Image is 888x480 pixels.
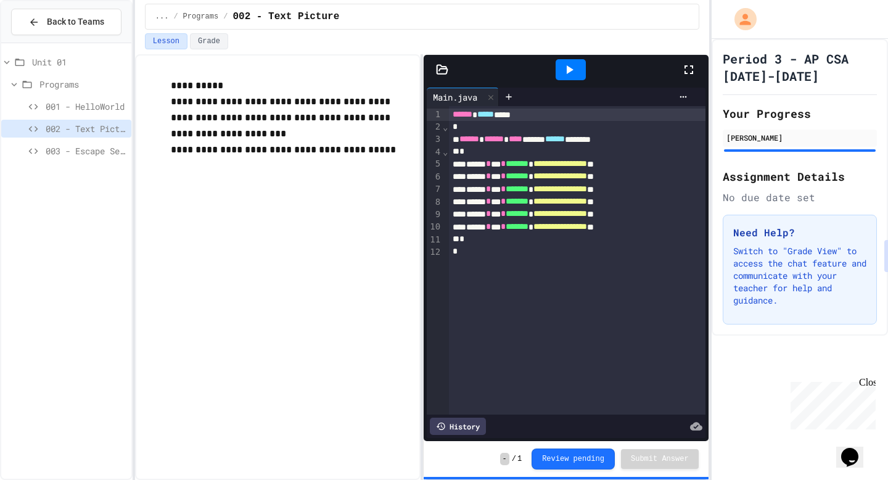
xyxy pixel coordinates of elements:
[427,121,442,133] div: 2
[46,100,126,113] span: 001 - HelloWorld
[223,12,228,22] span: /
[721,5,760,33] div: My Account
[723,50,877,85] h1: Period 3 - AP CSA [DATE]-[DATE]
[47,15,104,28] span: Back to Teams
[726,132,873,143] div: [PERSON_NAME]
[427,221,442,233] div: 10
[786,377,876,429] iframe: chat widget
[427,246,442,259] div: 12
[427,109,442,121] div: 1
[427,171,442,183] div: 6
[427,158,442,170] div: 5
[427,183,442,196] div: 7
[430,418,486,435] div: History
[190,33,228,49] button: Grade
[442,122,448,132] span: Fold line
[5,5,85,78] div: Chat with us now!Close
[155,12,169,22] span: ...
[442,147,448,157] span: Fold line
[183,12,219,22] span: Programs
[836,431,876,468] iframe: chat widget
[427,146,442,159] div: 4
[427,133,442,146] div: 3
[733,245,866,307] p: Switch to "Grade View" to access the chat feature and communicate with your teacher for help and ...
[733,225,866,240] h3: Need Help?
[427,88,499,106] div: Main.java
[427,196,442,209] div: 8
[723,105,877,122] h2: Your Progress
[427,91,483,104] div: Main.java
[500,453,509,465] span: -
[631,454,689,464] span: Submit Answer
[11,9,121,35] button: Back to Teams
[39,78,126,91] span: Programs
[723,190,877,205] div: No due date set
[232,9,339,24] span: 002 - Text Picture
[46,144,126,157] span: 003 - Escape Sequences
[32,56,126,68] span: Unit 01
[173,12,178,22] span: /
[46,122,126,135] span: 002 - Text Picture
[427,209,442,221] div: 9
[145,33,187,49] button: Lesson
[517,454,522,464] span: 1
[723,168,877,185] h2: Assignment Details
[532,449,615,470] button: Review pending
[427,234,442,246] div: 11
[512,454,516,464] span: /
[621,449,699,469] button: Submit Answer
